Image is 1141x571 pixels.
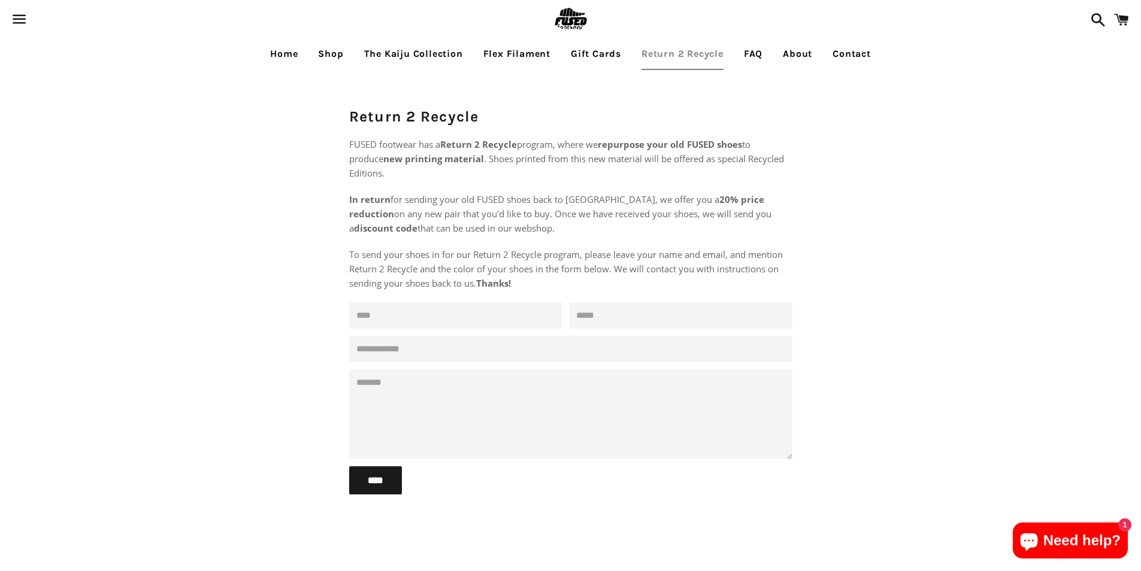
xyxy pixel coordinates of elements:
[261,39,307,69] a: Home
[349,106,792,127] h1: Return 2 Recycle
[383,153,484,165] strong: new printing material
[562,39,630,69] a: Gift Cards
[735,39,771,69] a: FAQ
[354,222,417,234] strong: discount code
[309,39,352,69] a: Shop
[440,138,517,150] strong: Return 2 Recycle
[824,39,880,69] a: Contact
[355,39,472,69] a: The Kaiju Collection
[349,138,784,179] span: FUSED footwear has a program, where we to produce . Shoes printed from this new material will be ...
[476,277,511,289] strong: Thanks!
[349,248,783,289] span: To send your shoes in for our Return 2 Recycle program, please leave your name and email, and men...
[349,193,771,234] span: for sending your old FUSED shoes back to [GEOGRAPHIC_DATA], we offer you a on any new pair that y...
[598,138,742,150] strong: repurpose your old FUSED shoes
[474,39,559,69] a: Flex Filament
[349,193,391,205] strong: In return
[632,39,733,69] a: Return 2 Recycle
[349,193,764,220] strong: 20% price reduction
[774,39,821,69] a: About
[1009,523,1131,561] inbox-online-store-chat: Shopify online store chat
